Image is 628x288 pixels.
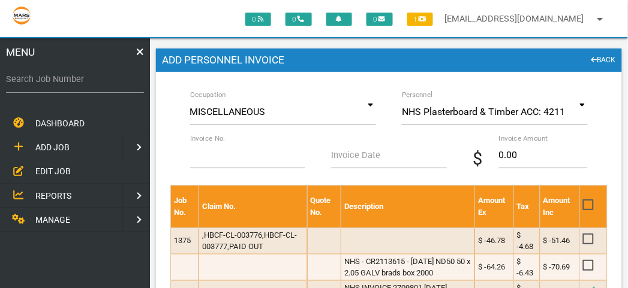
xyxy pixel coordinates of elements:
[341,254,475,280] td: NHS - CR2113615 - [DATE] ND50 50 x 2.05 GALV brads box 2000
[540,186,579,228] th: Amount Inc
[12,6,31,25] img: s3file
[307,186,341,228] th: Quote No.
[499,134,570,144] label: Invoice Amount
[341,186,475,228] th: Description
[35,119,85,128] span: DASHBOARD
[475,228,513,254] td: $ -46.78
[407,13,434,26] span: 1
[540,254,579,280] td: $ -70.69
[190,90,226,100] label: Occupation
[35,191,71,201] span: REPORTS
[591,54,617,66] a: BACK
[171,186,199,228] th: Job No.
[199,228,307,254] td: ,HBCF-CL-003776,HBCF-CL-003777,PAID OUT
[35,215,70,225] span: MANAGE
[513,186,540,228] th: Tax
[35,143,70,153] span: ADD JOB
[156,48,622,72] h1: Add Personnel Invoice
[199,186,307,228] th: Claim No.
[513,228,540,254] td: $ -4.68
[366,13,393,26] span: 0
[35,167,71,177] span: EDIT JOB
[402,90,433,100] label: Personnel
[540,228,579,254] td: $ -51.46
[171,228,199,254] td: 1375
[473,146,499,172] span: $
[190,134,225,144] label: Invoice No.
[331,149,380,162] label: Invoice Date
[6,44,35,60] span: MENU
[6,73,144,86] label: Search Job Number
[286,13,312,26] span: 0
[245,13,272,26] span: 0
[513,254,540,280] td: $ -6.43
[475,186,513,228] th: Amount Ex
[475,254,513,280] td: $ -64.26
